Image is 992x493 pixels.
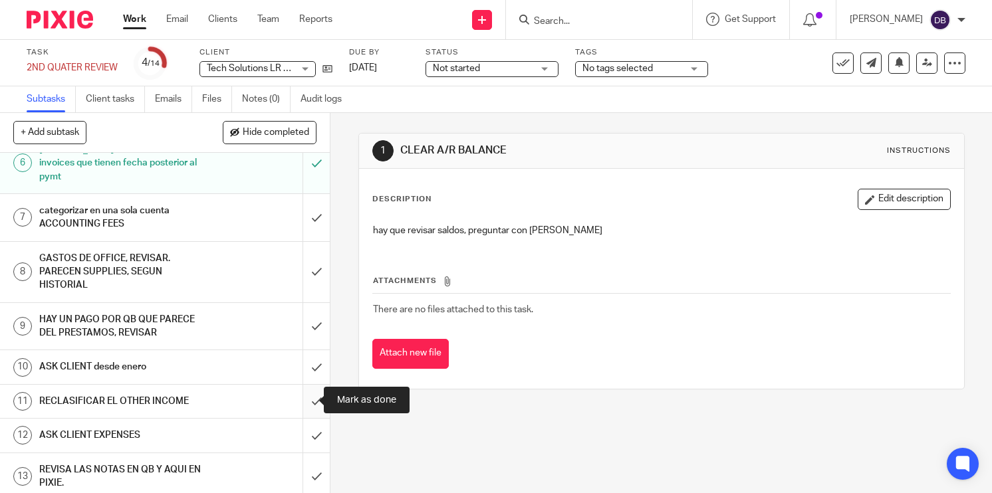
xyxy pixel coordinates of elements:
[349,47,409,58] label: Due by
[27,11,93,29] img: Pixie
[850,13,923,26] p: [PERSON_NAME]
[582,64,653,73] span: No tags selected
[142,55,160,70] div: 4
[13,467,32,486] div: 13
[39,357,206,377] h1: ASK CLIENT desde enero
[166,13,188,26] a: Email
[39,201,206,235] h1: categorizar en una sola cuenta ACCOUNTING FEES
[13,392,32,411] div: 11
[242,86,291,112] a: Notes (0)
[433,64,480,73] span: Not started
[13,426,32,444] div: 12
[39,248,206,296] h1: GASTOS DE OFFICE, REVISAR. PARECEN SUPPLIES, SEGUN HISTORIAL
[299,13,332,26] a: Reports
[725,15,776,24] span: Get Support
[301,86,352,112] a: Audit logs
[243,128,309,138] span: Hide completed
[223,121,316,144] button: Hide completed
[13,317,32,336] div: 9
[426,47,558,58] label: Status
[575,47,708,58] label: Tags
[39,310,206,344] h1: HAY UN PAGO POR QB QUE PARECE DEL PRESTAMOS, REVISAR
[13,153,32,172] div: 6
[123,13,146,26] a: Work
[349,63,377,72] span: [DATE]
[372,339,449,369] button: Attach new file
[400,144,689,157] h1: CLEAR A/R BALANCE
[373,277,437,284] span: Attachments
[39,140,206,187] h1: [MEDICAL_DATA] la fecha de las invoices que tienen fecha posterior al pymt
[13,358,32,377] div: 10
[86,86,145,112] a: Client tasks
[39,391,206,411] h1: RECLASIFICAR EL OTHER INCOME
[13,208,32,227] div: 7
[533,16,652,28] input: Search
[199,47,332,58] label: Client
[155,86,192,112] a: Emails
[930,9,951,31] img: svg%3E
[858,189,951,210] button: Edit description
[202,86,232,112] a: Files
[13,121,86,144] button: + Add subtask
[39,425,206,445] h1: ASK CLIENT EXPENSES
[373,224,950,237] p: hay que revisar saldos, preguntar con [PERSON_NAME]
[13,262,32,281] div: 8
[373,305,533,314] span: There are no files attached to this task.
[27,86,76,112] a: Subtasks
[257,13,279,26] a: Team
[372,140,394,161] div: 1
[148,60,160,67] small: /14
[208,13,237,26] a: Clients
[27,47,118,58] label: Task
[207,64,300,73] span: Tech Solutions LR LLC
[372,194,432,205] p: Description
[27,61,118,74] div: 2ND QUATER REVIEW
[887,146,951,156] div: Instructions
